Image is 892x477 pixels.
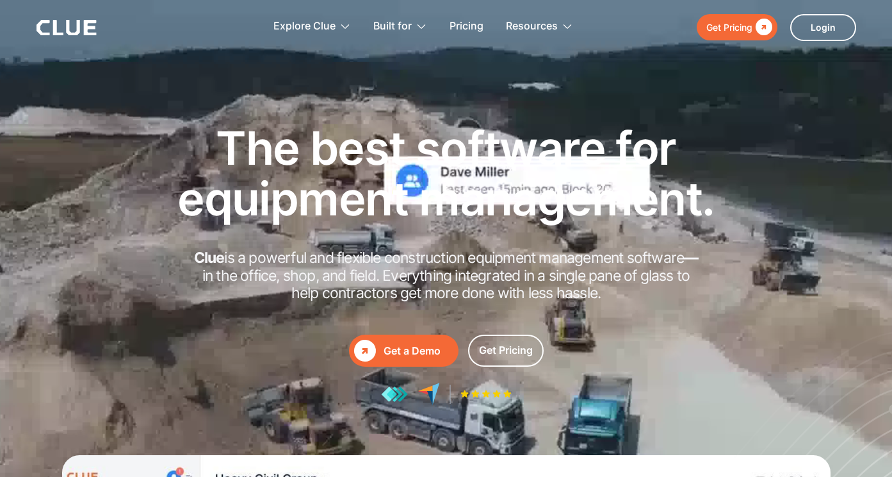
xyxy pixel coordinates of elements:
div: Get a Demo [384,343,453,359]
img: reviews at capterra [418,383,440,405]
a: Login [790,14,856,41]
h1: The best software for equipment management. [158,122,734,224]
strong: Clue [194,249,225,267]
img: Five-star rating icon [460,390,512,398]
div: Built for [373,6,412,47]
a: Get a Demo [349,335,458,367]
div: Explore Clue [273,6,336,47]
a: Pricing [450,6,483,47]
div: Explore Clue [273,6,351,47]
strong: — [684,249,698,267]
div:  [354,340,376,362]
h2: is a powerful and flexible construction equipment management software in the office, shop, and fi... [190,249,702,303]
div: Get Pricing [706,19,752,35]
a: Get Pricing [468,335,544,367]
div: Get Pricing [479,342,533,358]
div:  [752,19,772,35]
div: Resources [506,6,573,47]
img: reviews at getapp [381,386,408,403]
div: Built for [373,6,427,47]
a: Get Pricing [697,14,777,40]
div: Resources [506,6,558,47]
